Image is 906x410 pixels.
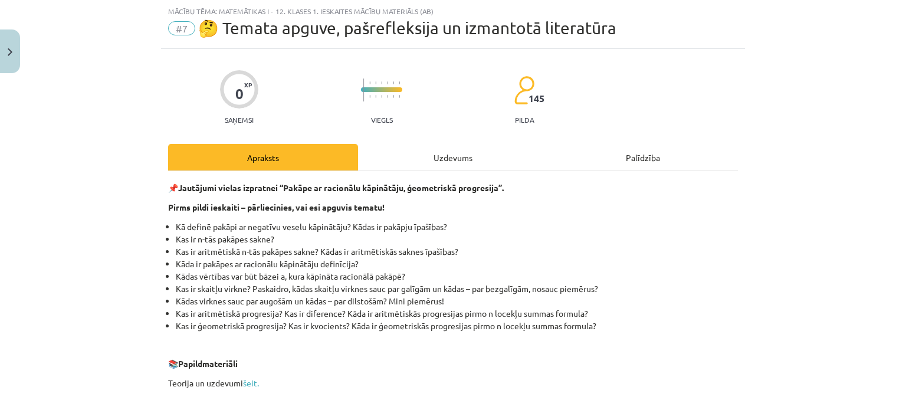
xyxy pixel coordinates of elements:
img: icon-short-line-57e1e144782c952c97e751825c79c345078a6d821885a25fce030b3d8c18986b.svg [387,81,388,84]
span: 🤔 Temata apguve, pašrefleksija un izmantotā literatūra [198,18,616,38]
li: Kas ir skaitļu virkne? Paskaidro, kādas skaitļu virknes sauc par galīgām un kādas – par bezgalīgā... [176,283,738,295]
img: icon-short-line-57e1e144782c952c97e751825c79c345078a6d821885a25fce030b3d8c18986b.svg [393,81,394,84]
li: Kādas vērtības var būt bāzei a, kura kāpināta racionālā pakāpē? [176,270,738,283]
p: Saņemsi [220,116,258,124]
p: pilda [515,116,534,124]
li: Kā definē pakāpi ar negatīvu veselu kāpinātāju? Kādas ir pakāpju īpašības? [176,221,738,233]
li: Kas ir ģeometriskā progresija? Kas ir kvocients? Kāda ir ģeometriskās progresijas pirmo n locekļu... [176,320,738,332]
li: Kāda ir pakāpes ar racionālu kāpinātāju definīcija? [176,258,738,270]
li: Kādas virknes sauc par augošām un kādas – par dilstošām? Mini piemērus! [176,295,738,307]
img: icon-short-line-57e1e144782c952c97e751825c79c345078a6d821885a25fce030b3d8c18986b.svg [399,81,400,84]
div: Uzdevums [358,144,548,170]
div: 0 [235,86,244,102]
img: icon-short-line-57e1e144782c952c97e751825c79c345078a6d821885a25fce030b3d8c18986b.svg [375,95,376,98]
img: icon-short-line-57e1e144782c952c97e751825c79c345078a6d821885a25fce030b3d8c18986b.svg [369,95,370,98]
img: icon-short-line-57e1e144782c952c97e751825c79c345078a6d821885a25fce030b3d8c18986b.svg [381,95,382,98]
div: Mācību tēma: Matemātikas i - 12. klases 1. ieskaites mācību materiāls (ab) [168,7,738,15]
img: icon-short-line-57e1e144782c952c97e751825c79c345078a6d821885a25fce030b3d8c18986b.svg [369,81,370,84]
p: 📚 [168,357,738,370]
img: icon-short-line-57e1e144782c952c97e751825c79c345078a6d821885a25fce030b3d8c18986b.svg [381,81,382,84]
p: Teorija un uzdevumi [168,377,738,389]
span: 145 [528,93,544,104]
p: 📌 [168,182,738,194]
span: #7 [168,21,195,35]
img: students-c634bb4e5e11cddfef0936a35e636f08e4e9abd3cc4e673bd6f9a4125e45ecb1.svg [514,76,534,105]
div: Palīdzība [548,144,738,170]
img: icon-long-line-d9ea69661e0d244f92f715978eff75569469978d946b2353a9bb055b3ed8787d.svg [363,78,365,101]
b: Jautājumi vielas izpratnei “Pakāpe ar racionālu kāpinātāju, ģeometriskā progresija”. [178,182,504,193]
img: icon-short-line-57e1e144782c952c97e751825c79c345078a6d821885a25fce030b3d8c18986b.svg [393,95,394,98]
li: Kas ir aritmētiskā progresija? Kas ir diference? Kāda ir aritmētiskās progresijas pirmo n locekļu... [176,307,738,320]
b: Papildmateriāli [178,358,238,369]
span: XP [244,81,252,88]
a: šeit. [243,378,259,388]
div: Apraksts [168,144,358,170]
img: icon-short-line-57e1e144782c952c97e751825c79c345078a6d821885a25fce030b3d8c18986b.svg [375,81,376,84]
li: Kas ir n-tās pakāpes sakne? [176,233,738,245]
img: icon-short-line-57e1e144782c952c97e751825c79c345078a6d821885a25fce030b3d8c18986b.svg [387,95,388,98]
b: Pirms pildi ieskaiti – pārliecinies, vai esi apguvis tematu! [168,202,385,212]
img: icon-short-line-57e1e144782c952c97e751825c79c345078a6d821885a25fce030b3d8c18986b.svg [399,95,400,98]
img: icon-close-lesson-0947bae3869378f0d4975bcd49f059093ad1ed9edebbc8119c70593378902aed.svg [8,48,12,56]
p: Viegls [371,116,393,124]
li: Kas ir aritmētiskā n-tās pakāpes sakne? Kādas ir aritmētiskās saknes īpašības? [176,245,738,258]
